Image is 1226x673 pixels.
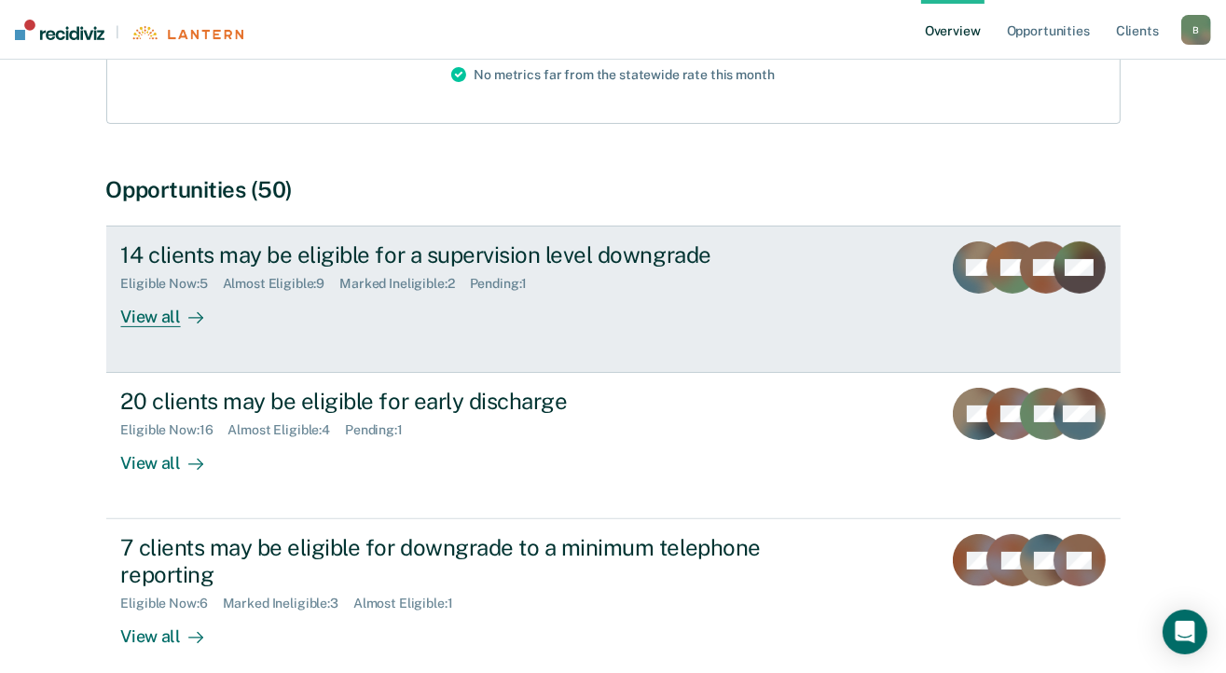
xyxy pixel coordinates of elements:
[1163,610,1207,654] div: Open Intercom Messenger
[106,373,1121,519] a: 20 clients may be eligible for early dischargeEligible Now:16Almost Eligible:4Pending:1View all
[15,20,104,40] img: Recidiviz
[121,611,226,648] div: View all
[470,276,543,292] div: Pending : 1
[121,241,776,268] div: 14 clients may be eligible for a supervision level downgrade
[436,26,789,123] div: No metrics far from the statewide rate this month
[121,388,776,415] div: 20 clients may be eligible for early discharge
[104,24,131,40] span: |
[223,276,340,292] div: Almost Eligible : 9
[121,292,226,328] div: View all
[106,176,1121,203] div: Opportunities (50)
[15,20,243,40] a: |
[121,276,223,292] div: Eligible Now : 5
[1181,15,1211,45] button: B
[106,226,1121,373] a: 14 clients may be eligible for a supervision level downgradeEligible Now:5Almost Eligible:9Marked...
[121,438,226,474] div: View all
[121,534,776,588] div: 7 clients may be eligible for downgrade to a minimum telephone reporting
[353,596,468,611] div: Almost Eligible : 1
[345,422,418,438] div: Pending : 1
[121,422,228,438] div: Eligible Now : 16
[227,422,345,438] div: Almost Eligible : 4
[223,596,353,611] div: Marked Ineligible : 3
[121,596,223,611] div: Eligible Now : 6
[131,26,243,40] img: Lantern
[339,276,469,292] div: Marked Ineligible : 2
